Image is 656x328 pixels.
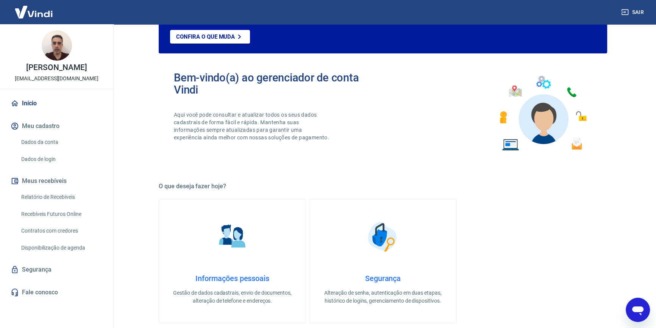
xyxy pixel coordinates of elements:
[174,111,331,141] p: Aqui você pode consultar e atualizar todos os seus dados cadastrais de forma fácil e rápida. Mant...
[176,33,235,40] p: Confira o que muda
[174,72,383,96] h2: Bem-vindo(a) ao gerenciador de conta Vindi
[18,206,104,222] a: Recebíveis Futuros Online
[18,189,104,205] a: Relatório de Recebíveis
[9,173,104,189] button: Meus recebíveis
[171,274,294,283] h4: Informações pessoais
[9,95,104,112] a: Início
[9,0,58,23] img: Vindi
[9,261,104,278] a: Segurança
[18,152,104,167] a: Dados de login
[18,134,104,150] a: Dados da conta
[620,5,647,19] button: Sair
[626,298,650,322] iframe: Button to launch messaging window, conversation in progress
[18,223,104,239] a: Contratos com credores
[26,64,87,72] p: [PERSON_NAME]
[364,218,402,256] img: Segurança
[18,240,104,256] a: Disponibilização de agenda
[493,72,592,155] img: Imagem de um avatar masculino com diversos icones exemplificando as funcionalidades do gerenciado...
[171,289,294,305] p: Gestão de dados cadastrais, envio de documentos, alteração de telefone e endereços.
[322,289,444,305] p: Alteração de senha, autenticação em duas etapas, histórico de logins, gerenciamento de dispositivos.
[9,118,104,134] button: Meu cadastro
[42,30,72,61] img: 086b94dc-854d-4ca8-b167-b06c909ffac4.jpeg
[9,284,104,301] a: Fale conosco
[170,30,250,44] a: Confira o que muda
[322,274,444,283] h4: Segurança
[214,218,251,256] img: Informações pessoais
[15,75,98,83] p: [EMAIL_ADDRESS][DOMAIN_NAME]
[159,199,306,323] a: Informações pessoaisInformações pessoaisGestão de dados cadastrais, envio de documentos, alteraçã...
[159,183,607,190] h5: O que deseja fazer hoje?
[309,199,456,323] a: SegurançaSegurançaAlteração de senha, autenticação em duas etapas, histórico de logins, gerenciam...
